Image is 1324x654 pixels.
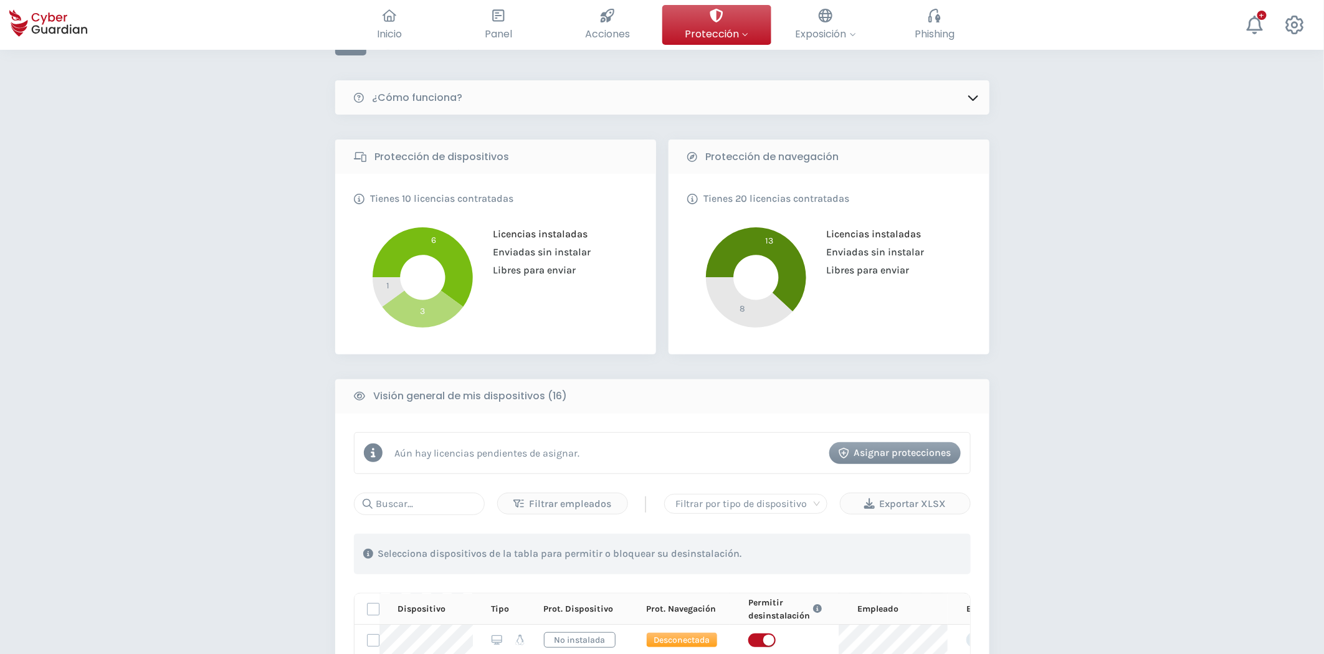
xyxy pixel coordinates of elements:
[685,26,748,42] span: Protección
[377,26,402,42] span: Inicio
[483,228,588,240] span: Licencias instaladas
[840,493,971,514] button: Exportar XLSX
[544,602,627,615] div: Prot. Dispositivo
[335,5,444,45] button: Inicio
[748,596,839,622] div: Permitir desinstalación
[839,445,951,460] div: Asignar protecciones
[497,493,628,514] button: Filtrar empleados
[771,5,880,45] button: Exposición
[646,632,718,648] span: Desconectada
[810,596,825,622] button: Link to FAQ information
[395,447,580,459] p: Aún hay licencias pendientes de asignar.
[706,149,839,164] b: Protección de navegación
[880,5,989,45] button: Phishing
[375,149,510,164] b: Protección de dispositivos
[354,493,485,515] input: Buscar...
[492,602,525,615] div: Tipo
[850,496,961,511] div: Exportar XLSX
[817,228,921,240] span: Licencias instaladas
[553,5,662,45] button: Acciones
[485,26,512,42] span: Panel
[398,602,473,615] div: Dispositivo
[585,26,630,42] span: Acciones
[483,264,576,276] span: Libres para enviar
[483,246,591,258] span: Enviadas sin instalar
[444,5,553,45] button: Panel
[817,264,909,276] span: Libres para enviar
[378,547,742,560] p: Selecciona dispositivos de la tabla para permitir o bloquear su desinstalación.
[373,90,463,105] b: ¿Cómo funciona?
[646,602,730,615] div: Prot. Navegación
[1257,11,1267,20] div: +
[507,496,618,511] div: Filtrar empleados
[374,389,568,404] b: Visión general de mis dispositivos (16)
[796,26,856,42] span: Exposición
[662,5,771,45] button: Protección
[915,26,955,42] span: Phishing
[857,602,948,615] div: Empleado
[966,602,1020,615] div: Etiquetas
[817,246,924,258] span: Enviadas sin instalar
[829,442,961,464] button: Asignar protecciones
[371,192,514,205] p: Tienes 10 licencias contratadas
[373,38,505,50] p: Seguridad de dispositivos
[704,192,850,205] p: Tienes 20 licencias contratadas
[644,495,649,513] span: |
[544,632,616,648] span: No instalada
